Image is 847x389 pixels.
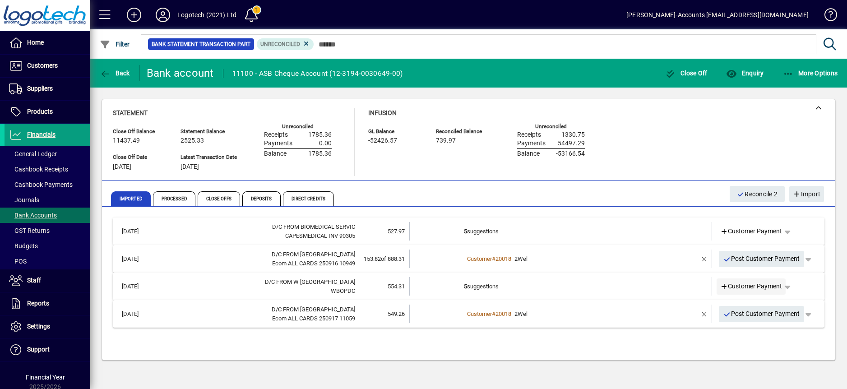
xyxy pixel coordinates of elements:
span: [DATE] [181,163,199,171]
label: Unreconciled [535,124,567,130]
button: Post Customer Payment [719,251,805,267]
span: Payments [264,140,292,147]
span: Close Off Date [113,154,167,160]
span: Bank Statement Transaction Part [152,40,250,49]
app-page-header-button: Back [90,65,140,81]
a: Knowledge Base [818,2,836,31]
a: Cashbook Payments [5,177,90,192]
span: Reconciled Balance [436,129,490,134]
td: suggestions [464,277,659,296]
span: Close Offs [198,191,240,206]
span: Close Off [665,69,708,77]
span: 153.82 [364,255,381,262]
div: D/C FROM BIOMEDICAL SERVIC [160,222,355,232]
a: Customer#20018 [464,254,514,264]
b: 5 [464,283,467,290]
div: Ecom ALL CARDS 250917 11059 [160,314,355,323]
div: 11100 - ASB Cheque Account (12-3194-0030649-00) [232,66,403,81]
span: 20018 [495,310,511,317]
div: D/C FROM W BOP DC [160,278,355,287]
span: Imported [111,191,151,206]
span: Customers [27,62,58,69]
a: Suppliers [5,78,90,100]
button: Back [97,65,132,81]
button: Enquiry [724,65,766,81]
b: 5 [464,228,467,235]
span: Latest Transaction Date [181,154,237,160]
span: 1785.36 [308,131,332,139]
span: Settings [27,323,50,330]
div: Ecom ALL CARDS 250916 10949 [160,259,355,268]
span: 1785.36 [308,150,332,157]
span: 2Wel [514,255,528,262]
td: [DATE] [117,277,160,296]
td: [DATE] [117,222,160,241]
button: Add [120,7,148,23]
span: -53166.54 [556,150,585,157]
span: Deposits [242,191,281,206]
span: Back [100,69,130,77]
div: WBOPDC [160,287,355,296]
div: [PERSON_NAME]-Accounts [EMAIL_ADDRESS][DOMAIN_NAME] [626,8,809,22]
div: Logotech (2021) Ltd [177,8,236,22]
button: More Options [781,65,840,81]
span: Statement Balance [181,129,237,134]
span: 739.97 [436,137,456,144]
a: Cashbook Receipts [5,162,90,177]
span: Enquiry [726,69,764,77]
span: [DATE] [113,163,131,171]
a: POS [5,254,90,269]
span: Products [27,108,53,115]
button: Import [789,186,824,202]
span: Journals [9,196,39,204]
button: Reconcile 2 [730,186,785,202]
span: GL Balance [368,129,422,134]
a: Customer Payment [717,278,786,295]
mat-expansion-panel-header: [DATE]D/C FROM [GEOGRAPHIC_DATA]Ecom ALL CARDS 250916 10949153.82of 888.31Customer#200182WelPost ... [113,245,824,273]
span: 527.97 [388,228,405,235]
span: Receipts [264,131,288,139]
td: [DATE] [117,250,160,268]
span: 554.31 [388,283,405,290]
span: Home [27,39,44,46]
a: GST Returns [5,223,90,238]
a: Budgets [5,238,90,254]
span: Customer Payment [720,282,782,291]
span: 2Wel [514,310,528,317]
span: 1330.75 [561,131,585,139]
a: Customers [5,55,90,77]
a: Support [5,338,90,361]
span: of 888.31 [381,255,405,262]
button: Filter [97,36,132,52]
span: Unreconciled [260,41,300,47]
mat-expansion-panel-header: [DATE]D/C FROM W [GEOGRAPHIC_DATA]WBOPDC554.315suggestionsCustomer Payment [113,273,824,300]
span: Direct Credits [283,191,334,206]
span: Reconcile 2 [737,187,778,202]
a: Reports [5,292,90,315]
span: Customer [467,310,492,317]
span: Post Customer Payment [723,306,800,321]
button: Post Customer Payment [719,306,805,322]
a: Home [5,32,90,54]
button: Remove [697,307,712,321]
span: Filter [100,41,130,48]
a: General Ledger [5,146,90,162]
span: Cashbook Payments [9,181,73,188]
span: POS [9,258,27,265]
span: Receipts [517,131,541,139]
a: Staff [5,269,90,292]
span: Staff [27,277,41,284]
span: Financials [27,131,56,138]
span: -52426.57 [368,137,397,144]
span: Budgets [9,242,38,250]
div: CAPESMEDICAL INV 90305 [160,232,355,241]
span: Financial Year [26,374,65,381]
div: D/C FROM WINDCAVE [160,250,355,259]
span: Bank Accounts [9,212,57,219]
span: # [492,255,495,262]
button: Profile [148,7,177,23]
span: GST Returns [9,227,50,234]
span: 2525.33 [181,137,204,144]
span: Reports [27,300,49,307]
span: Balance [517,150,540,157]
